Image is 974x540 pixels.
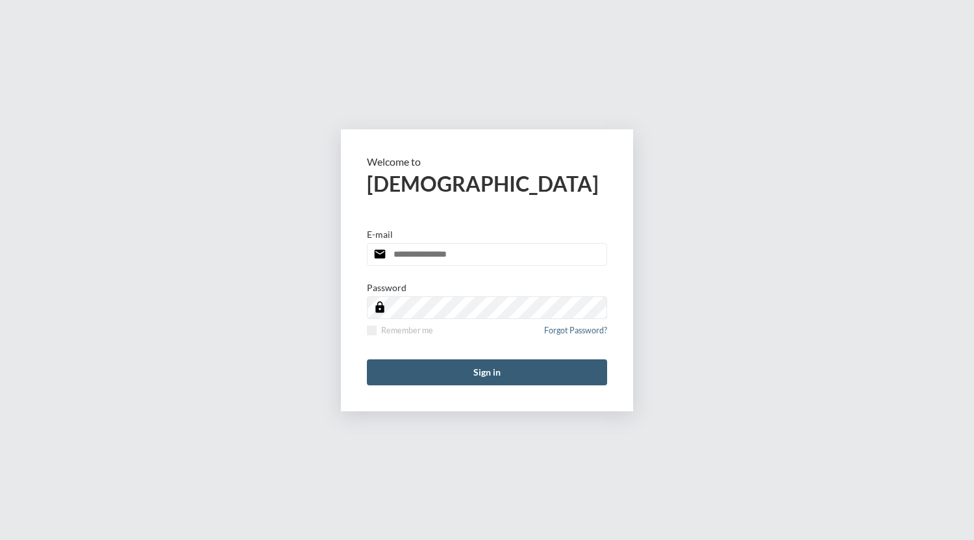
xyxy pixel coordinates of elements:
button: Sign in [367,359,607,385]
p: Password [367,282,406,293]
label: Remember me [367,326,433,335]
h2: [DEMOGRAPHIC_DATA] [367,171,607,196]
p: E-mail [367,229,393,240]
p: Welcome to [367,155,607,168]
a: Forgot Password? [544,326,607,343]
